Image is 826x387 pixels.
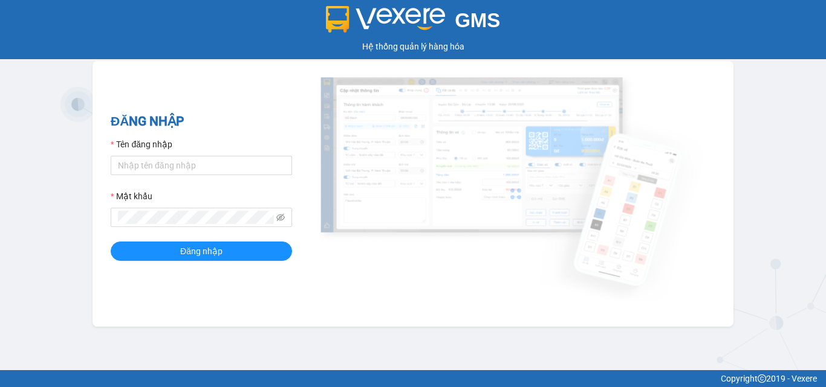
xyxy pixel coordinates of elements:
[111,241,292,261] button: Đăng nhập
[326,6,446,33] img: logo 2
[111,156,292,175] input: Tên đăng nhập
[118,211,274,224] input: Mật khẩu
[111,138,172,151] label: Tên đăng nhập
[9,372,817,385] div: Copyright 2019 - Vexere
[111,190,152,203] label: Mật khẩu
[326,18,501,28] a: GMS
[758,374,766,383] span: copyright
[111,112,292,132] h2: ĐĂNG NHẬP
[276,213,285,222] span: eye-invisible
[3,40,823,53] div: Hệ thống quản lý hàng hóa
[180,245,223,258] span: Đăng nhập
[455,9,500,31] span: GMS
